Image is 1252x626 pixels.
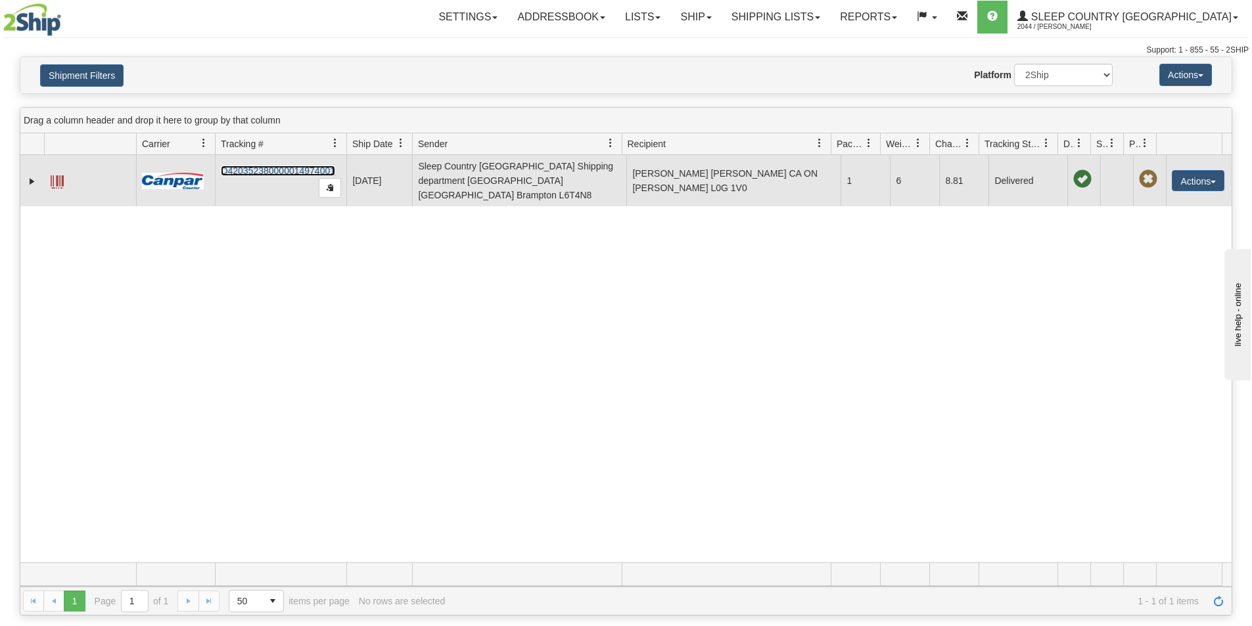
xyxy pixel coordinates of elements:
[985,137,1042,150] span: Tracking Status
[939,155,988,206] td: 8.81
[1208,591,1229,612] a: Refresh
[40,64,124,87] button: Shipment Filters
[935,137,963,150] span: Charge
[1101,132,1123,154] a: Shipment Issues filter column settings
[221,137,264,150] span: Tracking #
[454,596,1199,606] span: 1 - 1 of 1 items
[390,132,412,154] a: Ship Date filter column settings
[95,590,169,612] span: Page of 1
[974,68,1011,81] label: Platform
[1096,137,1107,150] span: Shipment Issues
[1139,170,1157,189] span: Pickup Not Assigned
[319,178,341,198] button: Copy to clipboard
[1063,137,1075,150] span: Delivery Status
[670,1,721,34] a: Ship
[841,155,890,206] td: 1
[229,590,284,612] span: Page sizes drop down
[722,1,830,34] a: Shipping lists
[10,11,122,21] div: live help - online
[858,132,880,154] a: Packages filter column settings
[142,137,170,150] span: Carrier
[808,132,831,154] a: Recipient filter column settings
[352,137,392,150] span: Ship Date
[142,173,204,189] img: 14 - Canpar
[1129,137,1140,150] span: Pickup Status
[20,108,1232,133] div: grid grouping header
[626,155,841,206] td: [PERSON_NAME] [PERSON_NAME] CA ON [PERSON_NAME] L0G 1V0
[229,590,350,612] span: items per page
[1172,170,1224,191] button: Actions
[507,1,615,34] a: Addressbook
[26,175,39,188] a: Expand
[956,132,979,154] a: Charge filter column settings
[1008,1,1248,34] a: Sleep Country [GEOGRAPHIC_DATA] 2044 / [PERSON_NAME]
[221,166,335,176] a: D420352380000014974001
[1073,170,1092,189] span: On time
[429,1,507,34] a: Settings
[830,1,907,34] a: Reports
[324,132,346,154] a: Tracking # filter column settings
[359,596,446,606] div: No rows are selected
[1222,246,1251,380] iframe: chat widget
[3,3,61,36] img: logo2044.jpg
[886,137,914,150] span: Weight
[412,155,626,206] td: Sleep Country [GEOGRAPHIC_DATA] Shipping department [GEOGRAPHIC_DATA] [GEOGRAPHIC_DATA] Brampton ...
[3,45,1249,56] div: Support: 1 - 855 - 55 - 2SHIP
[1035,132,1057,154] a: Tracking Status filter column settings
[599,132,622,154] a: Sender filter column settings
[907,132,929,154] a: Weight filter column settings
[1028,11,1232,22] span: Sleep Country [GEOGRAPHIC_DATA]
[1017,20,1116,34] span: 2044 / [PERSON_NAME]
[64,591,85,612] span: Page 1
[237,594,254,608] span: 50
[890,155,939,206] td: 6
[1068,132,1090,154] a: Delivery Status filter column settings
[837,137,864,150] span: Packages
[1134,132,1156,154] a: Pickup Status filter column settings
[988,155,1067,206] td: Delivered
[262,591,283,612] span: select
[193,132,215,154] a: Carrier filter column settings
[615,1,670,34] a: Lists
[418,137,448,150] span: Sender
[122,591,148,612] input: Page 1
[1159,64,1212,86] button: Actions
[628,137,666,150] span: Recipient
[51,169,64,190] a: Label
[346,155,412,206] td: [DATE]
